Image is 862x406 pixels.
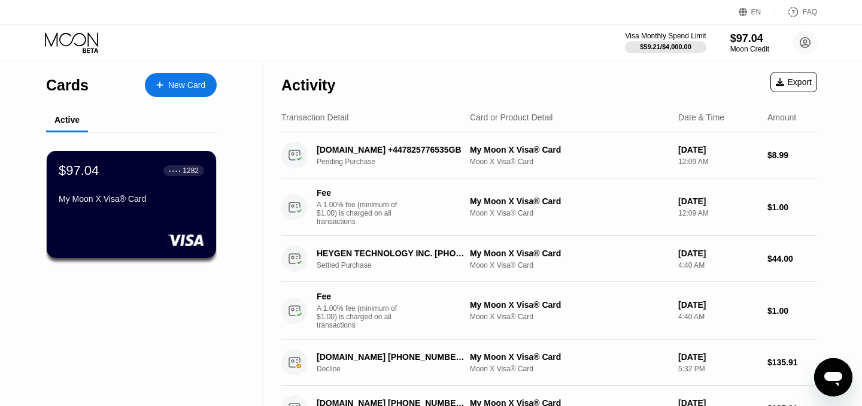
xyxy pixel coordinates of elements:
div: Moon X Visa® Card [470,365,669,373]
div: Date & Time [678,113,724,122]
div: $97.04 [59,163,99,178]
div: 12:09 AM [678,157,758,166]
div: Activity [281,77,335,94]
div: Cards [46,77,89,94]
div: My Moon X Visa® Card [470,352,669,362]
div: EN [739,6,775,18]
div: Visa Monthly Spend Limit [625,32,706,40]
div: [DATE] [678,300,758,310]
div: [DATE] [678,196,758,206]
div: HEYGEN TECHNOLOGY INC. [PHONE_NUMBER] US [317,249,466,258]
div: New Card [145,73,217,97]
div: Moon X Visa® Card [470,209,669,217]
div: 5:32 PM [678,365,758,373]
div: [DATE] [678,145,758,154]
div: $1.00 [767,306,817,316]
div: Moon X Visa® Card [470,261,669,269]
div: $135.91 [767,357,817,367]
div: $97.04 [730,32,769,45]
div: HEYGEN TECHNOLOGY INC. [PHONE_NUMBER] USSettled PurchaseMy Moon X Visa® CardMoon X Visa® Card[DAT... [281,236,817,282]
div: FAQ [803,8,817,16]
div: My Moon X Visa® Card [470,249,669,258]
div: $97.04● ● ● ●1282My Moon X Visa® Card [47,151,216,258]
div: [DOMAIN_NAME] +447825776535GBPending PurchaseMy Moon X Visa® CardMoon X Visa® Card[DATE]12:09 AM$... [281,132,817,178]
div: $8.99 [767,150,817,160]
div: EN [751,8,761,16]
div: [DATE] [678,352,758,362]
div: My Moon X Visa® Card [59,194,204,204]
div: 1282 [183,166,199,175]
div: Pending Purchase [317,157,478,166]
div: [DOMAIN_NAME] +447825776535GB [317,145,466,154]
div: Settled Purchase [317,261,478,269]
div: Active [54,115,80,125]
div: 4:40 AM [678,313,758,321]
div: FAQ [775,6,817,18]
div: Fee [317,292,400,301]
div: $97.04Moon Credit [730,32,769,53]
div: Amount [767,113,796,122]
div: Moon X Visa® Card [470,313,669,321]
div: My Moon X Visa® Card [470,196,669,206]
div: Export [770,72,817,92]
div: ● ● ● ● [169,169,181,172]
div: My Moon X Visa® Card [470,145,669,154]
div: My Moon X Visa® Card [470,300,669,310]
div: Decline [317,365,478,373]
div: $44.00 [767,254,817,263]
div: Moon Credit [730,45,769,53]
div: New Card [168,80,205,90]
div: Export [776,77,812,87]
div: Transaction Detail [281,113,348,122]
div: $1.00 [767,202,817,212]
div: Fee [317,188,400,198]
div: FeeA 1.00% fee (minimum of $1.00) is charged on all transactionsMy Moon X Visa® CardMoon X Visa® ... [281,282,817,340]
div: Visa Monthly Spend Limit$59.21/$4,000.00 [625,32,706,53]
div: 12:09 AM [678,209,758,217]
div: [DATE] [678,249,758,258]
div: $59.21 / $4,000.00 [640,43,691,50]
div: Card or Product Detail [470,113,553,122]
div: A 1.00% fee (minimum of $1.00) is charged on all transactions [317,304,406,329]
div: 4:40 AM [678,261,758,269]
div: [DOMAIN_NAME] [PHONE_NUMBER] [GEOGRAPHIC_DATA][PERSON_NAME] [GEOGRAPHIC_DATA]DeclineMy Moon X Vis... [281,340,817,386]
div: FeeA 1.00% fee (minimum of $1.00) is charged on all transactionsMy Moon X Visa® CardMoon X Visa® ... [281,178,817,236]
div: [DOMAIN_NAME] [PHONE_NUMBER] [GEOGRAPHIC_DATA][PERSON_NAME] [GEOGRAPHIC_DATA] [317,352,466,362]
div: A 1.00% fee (minimum of $1.00) is charged on all transactions [317,201,406,226]
iframe: Button to launch messaging window [814,358,852,396]
div: Moon X Visa® Card [470,157,669,166]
